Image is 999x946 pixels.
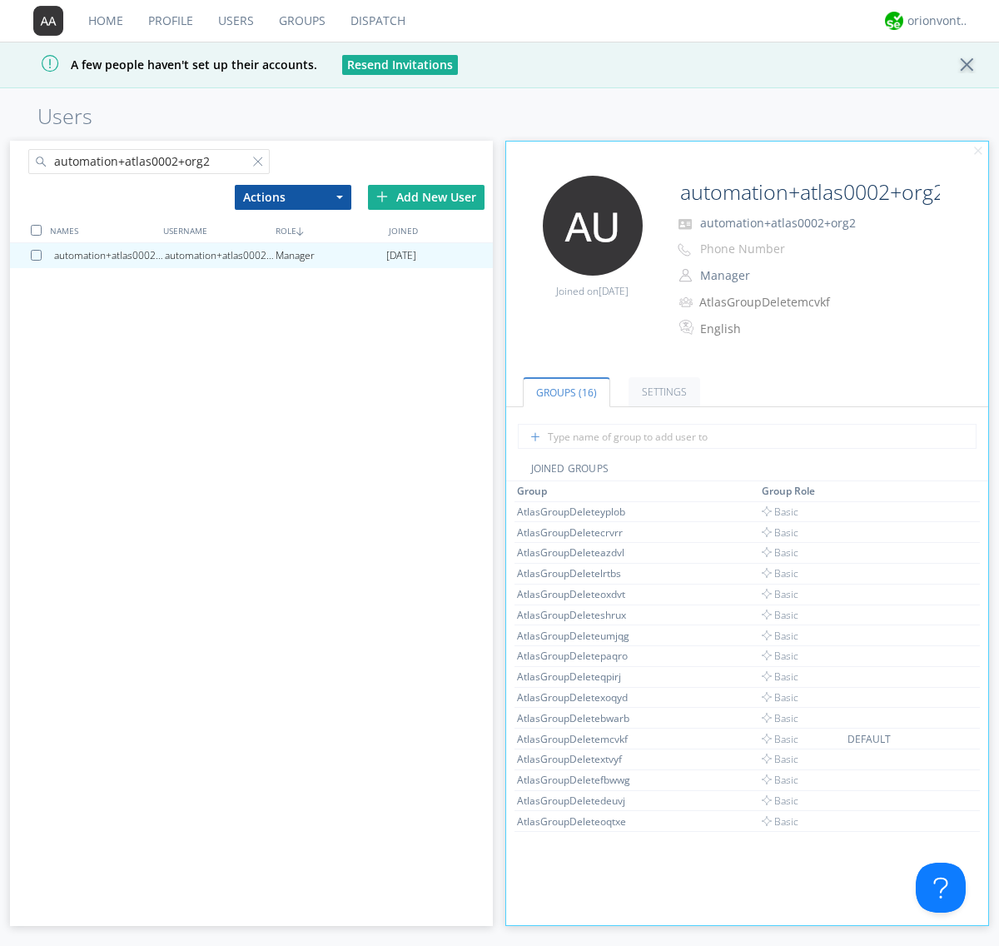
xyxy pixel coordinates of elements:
span: Basic [762,711,798,725]
span: Basic [762,629,798,643]
span: Basic [762,566,798,580]
span: Basic [762,794,798,808]
div: automation+atlas0002+org2 [165,243,276,268]
span: Basic [762,587,798,601]
span: Basic [762,814,798,829]
iframe: Toggle Customer Support [916,863,966,913]
span: Basic [762,545,798,560]
span: Basic [762,773,798,787]
div: Add New User [368,185,485,210]
div: AtlasGroupDeletedeuvj [517,794,642,808]
span: Basic [762,732,798,746]
span: Basic [762,752,798,766]
th: Toggle SortBy [759,481,846,501]
img: phone-outline.svg [678,243,691,256]
span: Basic [762,505,798,519]
span: [DATE] [386,243,416,268]
div: AtlasGroupDeletebwarb [517,711,642,725]
img: 29d36aed6fa347d5a1537e7736e6aa13 [885,12,903,30]
div: English [700,321,839,337]
button: Resend Invitations [342,55,458,75]
img: plus.svg [376,191,388,202]
input: Name [673,176,942,209]
span: Basic [762,525,798,540]
img: In groups with Translation enabled, this user's messages will be automatically translated to and ... [679,317,696,337]
div: AtlasGroupDeletepaqro [517,649,642,663]
div: AtlasGroupDeletemcvkf [699,294,838,311]
span: Basic [762,670,798,684]
div: NAMES [46,218,158,242]
div: DEFAULT [847,732,942,746]
span: A few people haven't set up their accounts. [12,57,317,72]
div: JOINED [385,218,497,242]
a: Settings [629,377,700,406]
div: AtlasGroupDeletemcvkf [517,732,642,746]
input: Type name of group to add user to [518,424,977,449]
button: Manager [694,264,861,287]
button: Actions [235,185,351,210]
div: AtlasGroupDeletextvyf [517,752,642,766]
span: Basic [762,649,798,663]
img: 373638.png [543,176,643,276]
div: AtlasGroupDeleteyplob [517,505,642,519]
th: Toggle SortBy [514,481,759,501]
a: automation+atlas0002+org2automation+atlas0002+org2Manager[DATE] [10,243,493,268]
div: AtlasGroupDeleteoqtxe [517,814,642,829]
div: automation+atlas0002+org2 [54,243,165,268]
span: automation+atlas0002+org2 [700,215,856,231]
div: AtlasGroupDeleteqpirj [517,670,642,684]
span: Basic [762,608,798,622]
div: AtlasGroupDeleteshrux [517,608,642,622]
img: person-outline.svg [679,269,692,282]
div: AtlasGroupDeletelrtbs [517,566,642,580]
th: Toggle SortBy [845,481,945,501]
a: Groups (16) [523,377,610,407]
div: AtlasGroupDeleteumjqg [517,629,642,643]
input: Search users [28,149,270,174]
div: AtlasGroupDeletefbwwg [517,773,642,787]
span: Joined on [556,284,629,298]
div: USERNAME [159,218,271,242]
div: ROLE [271,218,384,242]
div: orionvontas+atlas+automation+org2 [907,12,970,29]
div: JOINED GROUPS [506,461,989,481]
div: AtlasGroupDeletexoqyd [517,690,642,705]
span: Basic [762,690,798,705]
img: 373638.png [33,6,63,36]
div: Manager [276,243,386,268]
img: icon-alert-users-thin-outline.svg [679,291,695,313]
div: AtlasGroupDeletecrvrr [517,525,642,540]
img: cancel.svg [972,146,984,157]
span: [DATE] [599,284,629,298]
div: AtlasGroupDeleteazdvl [517,545,642,560]
div: AtlasGroupDeleteoxdvt [517,587,642,601]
